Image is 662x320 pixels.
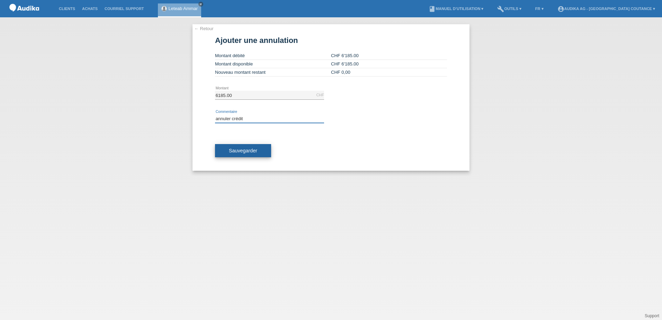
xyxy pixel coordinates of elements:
[215,144,271,157] button: Sauvegarder
[494,7,525,11] a: buildOutils ▾
[194,26,214,31] a: ← Retour
[532,7,547,11] a: FR ▾
[316,93,324,97] div: CHF
[645,313,659,318] a: Support
[215,60,331,68] td: Montant disponible
[169,6,198,11] a: Leteab Ammar
[331,53,359,58] span: CHF 6'185.00
[557,6,564,12] i: account_circle
[497,6,504,12] i: build
[199,2,203,6] i: close
[79,7,101,11] a: Achats
[7,14,42,19] a: POS — MF Group
[331,61,359,66] span: CHF 6'185.00
[429,6,436,12] i: book
[554,7,659,11] a: account_circleAudika AG - [GEOGRAPHIC_DATA] Coutance ▾
[425,7,487,11] a: bookManuel d’utilisation ▾
[229,148,257,153] span: Sauvegarder
[198,2,203,7] a: close
[101,7,147,11] a: Courriel Support
[215,52,331,60] td: Montant débité
[215,36,447,45] h1: Ajouter une annulation
[331,70,350,75] span: CHF 0,00
[55,7,79,11] a: Clients
[215,68,331,77] td: Nouveau montant restant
